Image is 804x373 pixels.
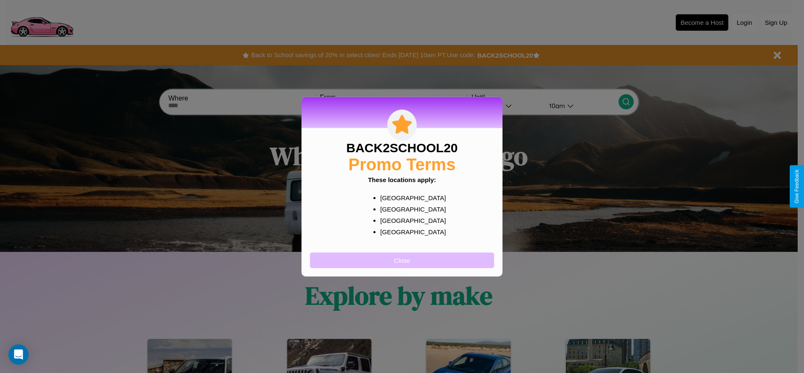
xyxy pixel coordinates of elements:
p: [GEOGRAPHIC_DATA] [380,192,440,203]
p: [GEOGRAPHIC_DATA] [380,203,440,214]
div: Open Intercom Messenger [8,344,29,365]
button: Close [310,252,494,268]
h3: BACK2SCHOOL20 [346,140,458,155]
p: [GEOGRAPHIC_DATA] [380,214,440,226]
b: These locations apply: [368,176,436,183]
p: [GEOGRAPHIC_DATA] [380,226,440,237]
div: Give Feedback [794,169,800,204]
h2: Promo Terms [349,155,456,174]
